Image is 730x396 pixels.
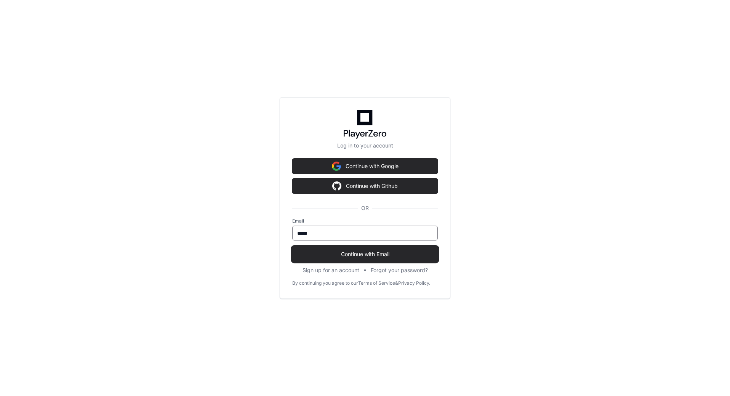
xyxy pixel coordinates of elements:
[292,247,438,262] button: Continue with Email
[332,159,341,174] img: Sign in with google
[395,280,398,286] div: &
[292,250,438,258] span: Continue with Email
[332,178,341,194] img: Sign in with google
[398,280,430,286] a: Privacy Policy.
[292,280,358,286] div: By continuing you agree to our
[292,142,438,149] p: Log in to your account
[358,204,372,212] span: OR
[292,159,438,174] button: Continue with Google
[358,280,395,286] a: Terms of Service
[303,266,359,274] button: Sign up for an account
[292,178,438,194] button: Continue with Github
[371,266,428,274] button: Forgot your password?
[292,218,438,224] label: Email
